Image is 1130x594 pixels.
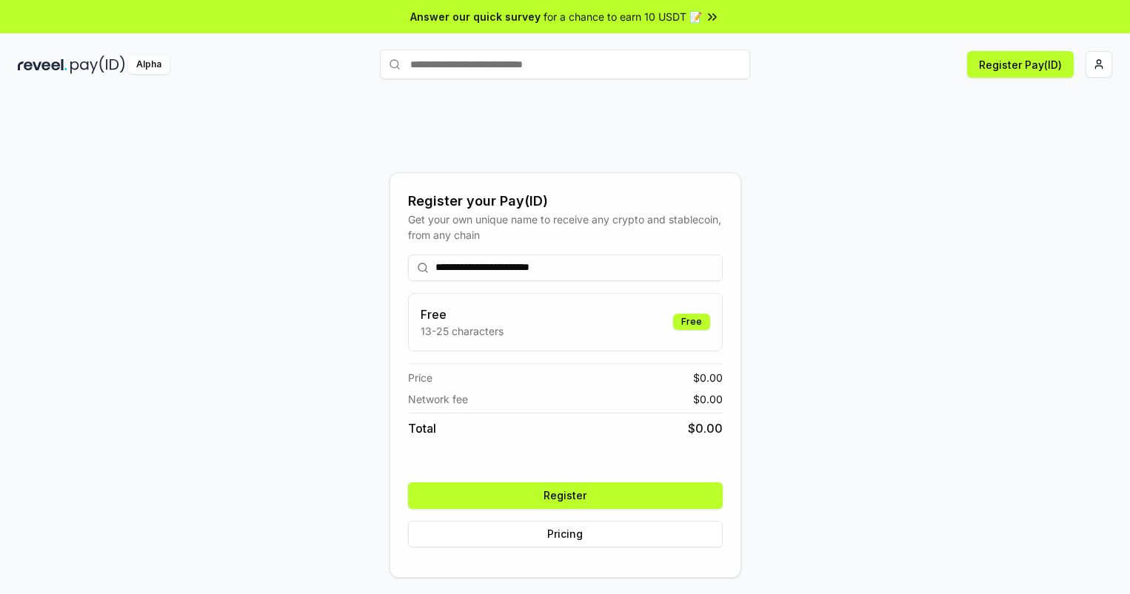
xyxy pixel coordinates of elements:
[410,9,541,24] span: Answer our quick survey
[128,55,170,74] div: Alpha
[688,419,723,437] span: $ 0.00
[408,391,468,407] span: Network fee
[408,419,436,437] span: Total
[967,51,1074,78] button: Register Pay(ID)
[693,391,723,407] span: $ 0.00
[18,55,67,74] img: reveel_dark
[421,323,504,339] p: 13-25 characters
[673,314,710,330] div: Free
[408,521,723,547] button: Pricing
[408,482,723,509] button: Register
[693,370,723,385] span: $ 0.00
[544,9,702,24] span: for a chance to earn 10 USDT 📝
[408,191,723,212] div: Register your Pay(ID)
[70,55,125,74] img: pay_id
[421,306,504,323] h3: Free
[408,212,723,243] div: Get your own unique name to receive any crypto and stablecoin, from any chain
[408,370,432,385] span: Price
